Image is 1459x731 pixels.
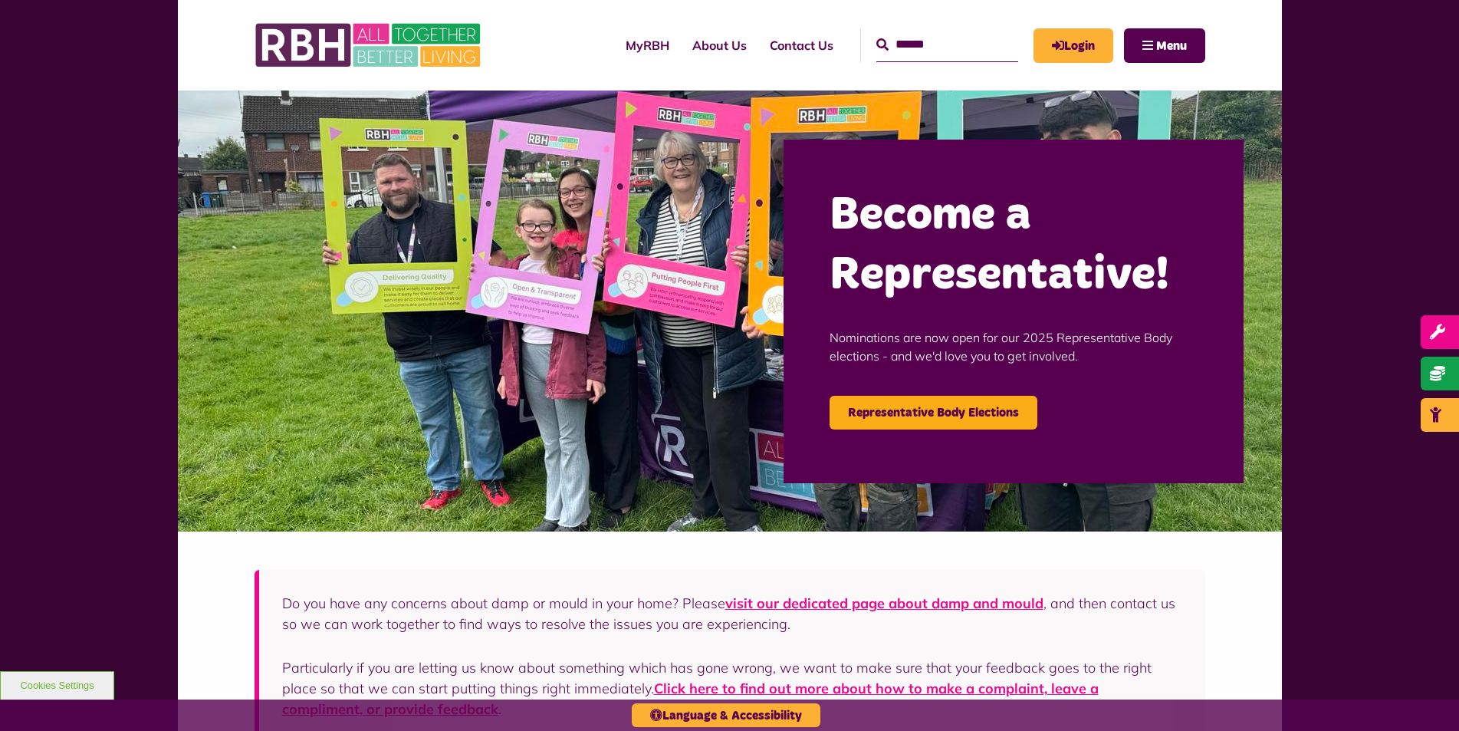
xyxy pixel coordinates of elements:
img: RBH [255,15,485,75]
a: Click here to find out more about how to make a complaint, leave a compliment, or provide feedback [282,680,1099,718]
a: MyRBH [614,25,681,66]
h2: Become a Representative! [830,186,1198,305]
p: Particularly if you are letting us know about something which has gone wrong, we want to make sur... [282,657,1182,719]
a: Contact Us [758,25,845,66]
button: Language & Accessibility [632,703,820,727]
iframe: Netcall Web Assistant for live chat [1390,662,1459,731]
p: Do you have any concerns about damp or mould in your home? Please , and then contact us so we can... [282,593,1182,634]
span: Menu [1156,40,1187,52]
a: MyRBH [1033,28,1113,63]
img: Image (22) [178,91,1282,532]
p: Nominations are now open for our 2025 Representative Body elections - and we'd love you to get in... [830,305,1198,388]
a: visit our dedicated page about damp and mould [725,594,1043,612]
button: Navigation [1124,28,1205,63]
a: About Us [681,25,758,66]
a: Representative Body Elections [830,396,1037,430]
